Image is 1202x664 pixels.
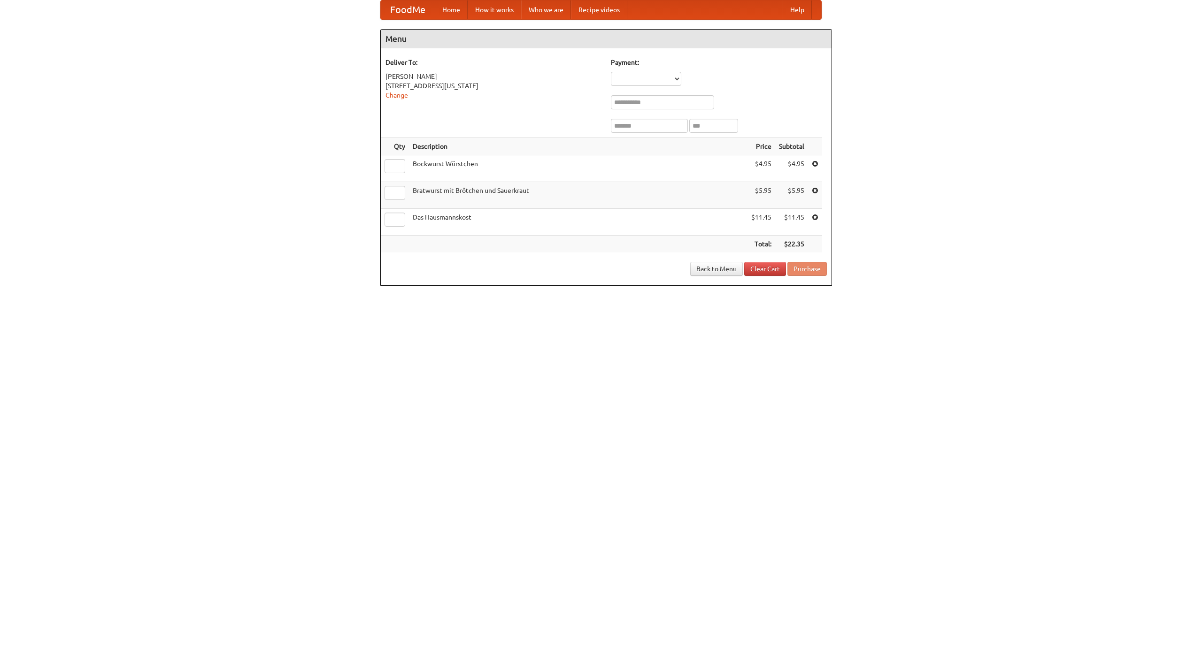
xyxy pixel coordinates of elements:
[435,0,468,19] a: Home
[381,30,832,48] h4: Menu
[787,262,827,276] button: Purchase
[611,58,827,67] h5: Payment:
[381,138,409,155] th: Qty
[385,72,601,81] div: [PERSON_NAME]
[468,0,521,19] a: How it works
[775,236,808,253] th: $22.35
[775,155,808,182] td: $4.95
[409,182,747,209] td: Bratwurst mit Brötchen und Sauerkraut
[385,58,601,67] h5: Deliver To:
[783,0,812,19] a: Help
[775,182,808,209] td: $5.95
[381,0,435,19] a: FoodMe
[747,155,775,182] td: $4.95
[775,138,808,155] th: Subtotal
[385,92,408,99] a: Change
[747,138,775,155] th: Price
[409,138,747,155] th: Description
[521,0,571,19] a: Who we are
[571,0,627,19] a: Recipe videos
[409,155,747,182] td: Bockwurst Würstchen
[744,262,786,276] a: Clear Cart
[690,262,743,276] a: Back to Menu
[747,209,775,236] td: $11.45
[385,81,601,91] div: [STREET_ADDRESS][US_STATE]
[747,182,775,209] td: $5.95
[775,209,808,236] td: $11.45
[409,209,747,236] td: Das Hausmannskost
[747,236,775,253] th: Total:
